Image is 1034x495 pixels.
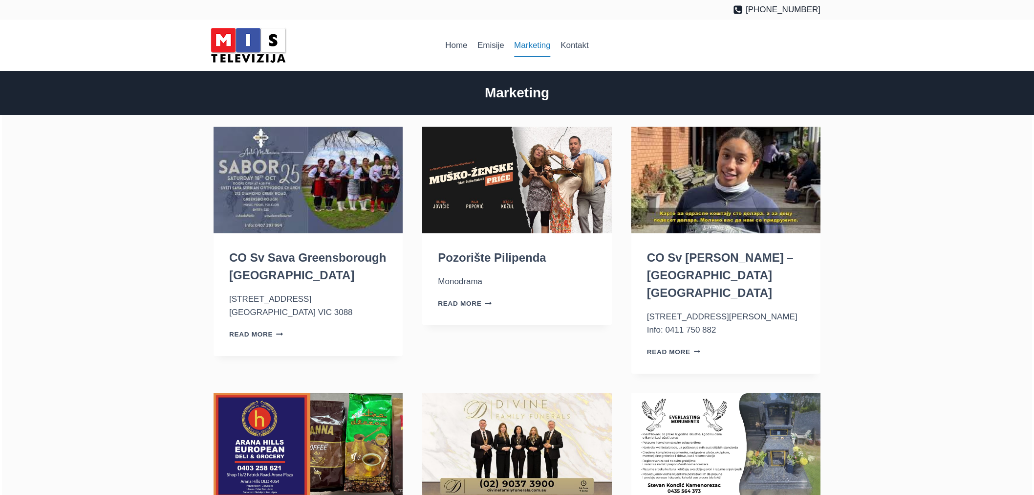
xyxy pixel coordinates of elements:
a: Read More [647,348,701,356]
p: [STREET_ADDRESS] [GEOGRAPHIC_DATA] VIC 3088 [229,292,387,319]
span: [PHONE_NUMBER] [746,3,820,16]
a: Emisije [473,34,509,57]
img: Pozorište Pilipenda [422,127,611,233]
a: Pozorište Pilipenda [438,251,546,264]
h2: Marketing [214,83,820,103]
a: CO Sv [PERSON_NAME] – [GEOGRAPHIC_DATA] [GEOGRAPHIC_DATA] [647,251,794,299]
img: CO Sv J. Krstitelj – Wollongong NSW [631,127,820,233]
a: [PHONE_NUMBER] [733,3,820,16]
p: [STREET_ADDRESS][PERSON_NAME] Info: 0411 750 882 [647,310,805,337]
a: CO Sv Sava Greensborough [GEOGRAPHIC_DATA] [229,251,386,282]
a: Marketing [509,34,556,57]
p: Monodrama [438,275,596,288]
img: MIS Television [207,24,290,66]
a: Read More [438,300,492,307]
a: Read More [229,331,283,338]
nav: Primary [440,34,594,57]
img: CO Sv Sava Greensborough VIC [214,127,403,233]
a: Kontakt [556,34,594,57]
a: Home [440,34,473,57]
